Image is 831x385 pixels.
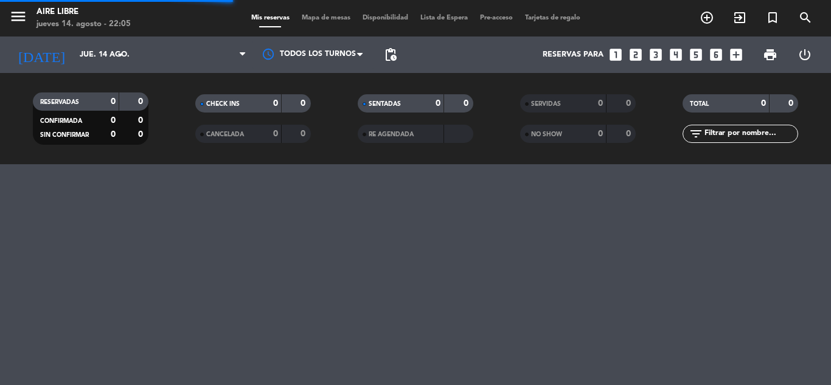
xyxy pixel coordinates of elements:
strong: 0 [436,99,440,108]
i: looks_one [608,47,624,63]
span: pending_actions [383,47,398,62]
span: RESERVADAS [40,99,79,105]
strong: 0 [138,130,145,139]
i: turned_in_not [765,10,780,25]
strong: 0 [626,130,633,138]
strong: 0 [761,99,766,108]
i: arrow_drop_down [113,47,128,62]
i: [DATE] [9,41,74,68]
i: search [798,10,813,25]
strong: 0 [301,99,308,108]
i: looks_4 [668,47,684,63]
span: print [763,47,777,62]
div: Aire Libre [37,6,131,18]
strong: 0 [598,99,603,108]
span: CANCELADA [206,131,244,137]
input: Filtrar por nombre... [703,127,798,140]
i: looks_3 [648,47,664,63]
span: RE AGENDADA [369,131,414,137]
strong: 0 [138,116,145,125]
span: Disponibilidad [356,15,414,21]
span: Pre-acceso [474,15,519,21]
span: Lista de Espera [414,15,474,21]
div: jueves 14. agosto - 22:05 [37,18,131,30]
div: LOG OUT [787,36,822,73]
span: Mapa de mesas [296,15,356,21]
strong: 0 [301,130,308,138]
span: Tarjetas de regalo [519,15,586,21]
strong: 0 [626,99,633,108]
i: looks_6 [708,47,724,63]
i: power_settings_new [798,47,812,62]
strong: 0 [598,130,603,138]
i: filter_list [689,127,703,141]
strong: 0 [111,97,116,106]
strong: 0 [464,99,471,108]
span: CHECK INS [206,101,240,107]
span: Mis reservas [245,15,296,21]
i: looks_two [628,47,644,63]
span: SIN CONFIRMAR [40,132,89,138]
button: menu [9,7,27,30]
span: TOTAL [690,101,709,107]
span: Reservas para [543,50,603,59]
strong: 0 [138,97,145,106]
span: CONFIRMADA [40,118,82,124]
i: looks_5 [688,47,704,63]
i: menu [9,7,27,26]
strong: 0 [788,99,796,108]
strong: 0 [111,130,116,139]
i: add_circle_outline [700,10,714,25]
span: NO SHOW [531,131,562,137]
span: SENTADAS [369,101,401,107]
i: add_box [728,47,744,63]
strong: 0 [273,99,278,108]
i: exit_to_app [732,10,747,25]
span: SERVIDAS [531,101,561,107]
strong: 0 [111,116,116,125]
strong: 0 [273,130,278,138]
